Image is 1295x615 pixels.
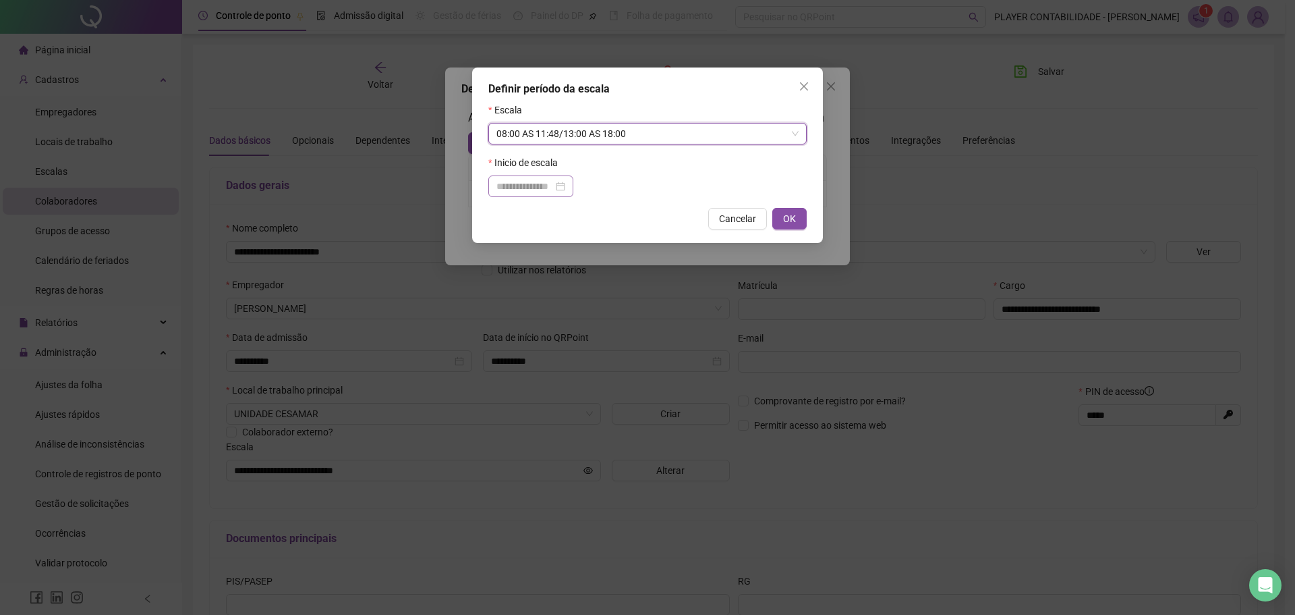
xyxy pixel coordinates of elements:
button: OK [772,208,807,230]
span: OK [783,211,796,226]
div: Definir período da escala [488,81,807,97]
button: Close [793,76,815,97]
div: Open Intercom Messenger [1249,569,1282,601]
label: Inicio de escala [488,155,567,170]
span: Cancelar [719,211,756,226]
button: Cancelar [708,208,767,230]
span: close [799,81,809,92]
span: 08:00 AS 11:48/13:00 AS 18:00 [496,124,799,144]
label: Escala [488,103,531,117]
